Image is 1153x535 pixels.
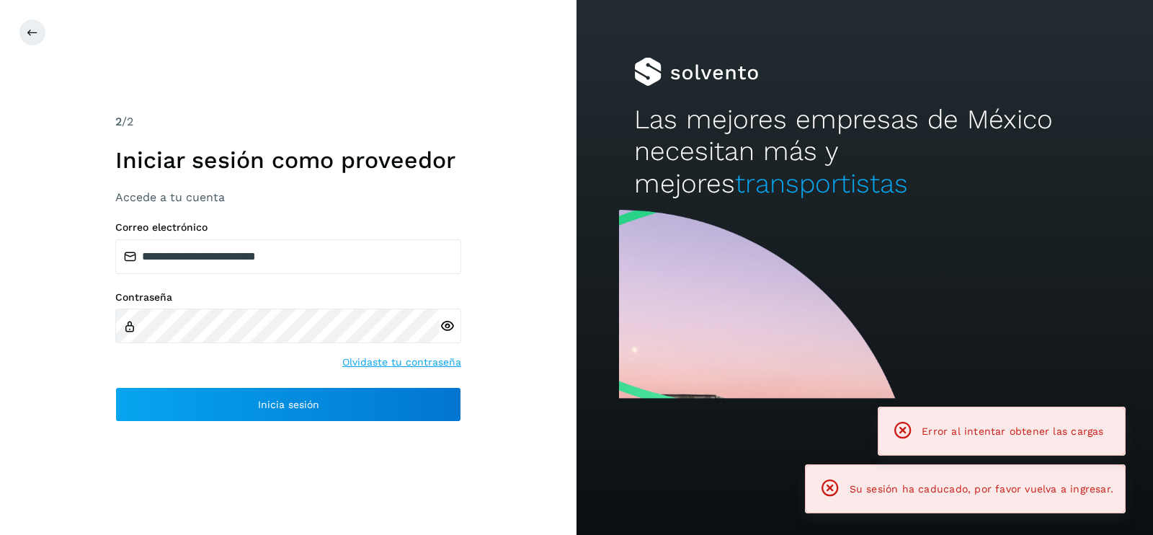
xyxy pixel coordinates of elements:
[115,115,122,128] span: 2
[735,168,908,199] span: transportistas
[258,399,319,410] span: Inicia sesión
[115,221,461,234] label: Correo electrónico
[115,190,461,204] h3: Accede a tu cuenta
[115,146,461,174] h1: Iniciar sesión como proveedor
[115,291,461,304] label: Contraseña
[342,355,461,370] a: Olvidaste tu contraseña
[115,113,461,131] div: /2
[922,425,1103,437] span: Error al intentar obtener las cargas
[115,387,461,422] button: Inicia sesión
[634,104,1095,200] h2: Las mejores empresas de México necesitan más y mejores
[850,483,1113,495] span: Su sesión ha caducado, por favor vuelva a ingresar.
